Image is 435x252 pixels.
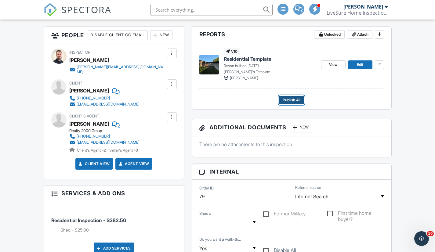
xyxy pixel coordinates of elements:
[69,128,144,133] div: Realty 2000 Group
[77,140,140,145] div: [EMAIL_ADDRESS][DOMAIN_NAME]
[77,102,140,107] div: [EMAIL_ADDRESS][DOMAIN_NAME]
[44,8,111,21] a: SPECTORA
[44,185,184,201] h3: Services & Add ons
[150,30,172,40] div: New
[69,86,109,95] div: [PERSON_NAME]
[327,210,384,218] label: First time home buyer?
[77,134,110,139] div: [PHONE_NUMBER]
[69,81,82,85] span: Client
[69,119,109,128] a: [PERSON_NAME]
[51,206,177,238] li: Service: Residential Inspection
[51,217,126,223] span: Residential Inspection - $382.50
[69,65,165,74] a: [PERSON_NAME][EMAIL_ADDRESS][DOMAIN_NAME]
[199,237,241,242] label: Do you want a walk-through after the inspection?
[199,185,214,191] label: Order ID
[77,65,165,74] div: [PERSON_NAME][EMAIL_ADDRESS][DOMAIN_NAME]
[69,133,140,139] a: [PHONE_NUMBER]
[192,119,391,136] h3: Additional Documents
[69,50,90,55] span: Inspector
[88,30,148,40] div: Disable Client CC Email
[199,141,384,148] p: There are no attachments to this inspection.
[295,185,321,190] label: Referral source
[263,211,306,218] label: Former Military
[69,114,99,118] span: Client's Agent
[44,27,184,44] h3: People
[77,96,110,101] div: [PHONE_NUMBER]
[414,231,429,246] iframe: Intercom live chat
[60,227,177,233] li: Add on: Shed
[103,148,106,153] strong: 2
[427,231,434,236] span: 10
[343,4,383,10] div: [PERSON_NAME]
[327,10,388,16] div: LiveSure Home Inspections
[150,4,273,16] input: Search everything...
[109,148,138,153] span: Seller's Agent -
[69,95,140,101] a: [PHONE_NUMBER]
[118,161,149,167] a: Agent View
[78,161,110,167] a: Client View
[77,148,107,153] span: Client's Agent -
[61,3,111,16] span: SPECTORA
[69,101,140,107] a: [EMAIL_ADDRESS][DOMAIN_NAME]
[69,56,109,65] div: [PERSON_NAME]
[199,211,212,216] label: Shed #
[69,139,140,146] a: [EMAIL_ADDRESS][DOMAIN_NAME]
[136,148,138,153] strong: 0
[44,3,57,16] img: The Best Home Inspection Software - Spectora
[192,164,391,180] h3: Internal
[290,123,312,132] div: New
